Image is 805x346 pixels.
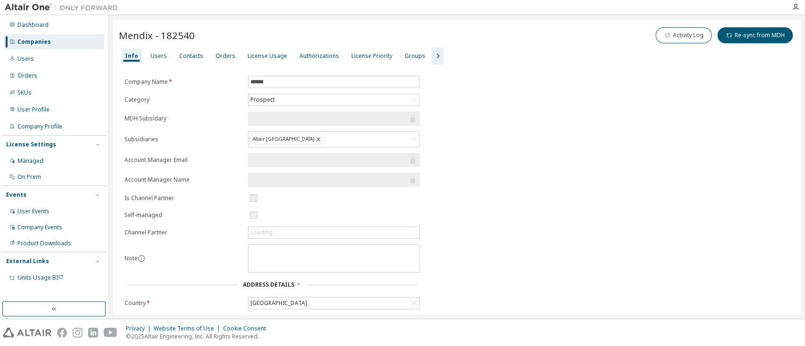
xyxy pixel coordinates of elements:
[17,173,41,181] div: On Prem
[88,328,98,338] img: linkedin.svg
[57,328,67,338] img: facebook.svg
[5,3,123,12] img: Altair One
[124,176,242,184] label: Account Manager Name
[124,78,242,86] label: Company Name
[17,274,64,282] span: Units Usage BI
[216,52,235,60] div: Orders
[717,27,793,43] button: Re-sync from MDH
[223,325,272,332] div: Cookie Consent
[125,52,138,60] div: Info
[6,191,26,199] div: Events
[656,27,712,43] button: Activity Log
[6,141,56,148] div: License Settings
[17,240,71,247] div: Product Downloads
[126,332,272,340] p: © 2025 Altair Engineering, Inc. All Rights Reserved.
[124,194,242,202] label: Is Channel Partner
[124,254,138,262] label: Note
[3,328,51,338] img: altair_logo.svg
[124,299,242,307] label: Country
[17,123,62,130] div: Company Profile
[124,115,242,122] label: MDH Subsidary
[150,52,167,60] div: Users
[351,52,392,60] div: License Priority
[248,52,287,60] div: License Usage
[124,96,242,104] label: Category
[17,55,34,63] div: Users
[243,281,294,289] span: Address Details
[6,257,49,265] div: External Links
[73,328,83,338] img: instagram.svg
[250,229,277,236] div: Loading...
[124,211,242,219] label: Self-managed
[124,229,242,236] label: Channel Partner
[17,224,62,231] div: Company Events
[17,72,37,80] div: Orders
[138,255,145,262] button: information
[17,89,32,97] div: SKUs
[250,134,324,145] div: Altair [GEOGRAPHIC_DATA]
[17,21,49,29] div: Dashboard
[154,325,223,332] div: Website Terms of Use
[104,328,117,338] img: youtube.svg
[299,52,339,60] div: Authorizations
[124,136,242,143] label: Subsidiaries
[405,52,425,60] div: Groups
[249,298,308,308] div: [GEOGRAPHIC_DATA]
[17,208,50,215] div: User Events
[17,106,50,113] div: User Profile
[126,325,154,332] div: Privacy
[179,52,203,60] div: Contacts
[124,156,242,164] label: Account Manager Email
[249,132,419,147] div: Altair [GEOGRAPHIC_DATA]
[249,95,276,105] div: Prospect
[17,38,51,46] div: Companies
[249,298,419,309] div: [GEOGRAPHIC_DATA]
[17,157,43,165] div: Managed
[249,227,419,238] div: Loading...
[249,94,419,105] div: Prospect
[119,29,195,42] span: Mendix - 182540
